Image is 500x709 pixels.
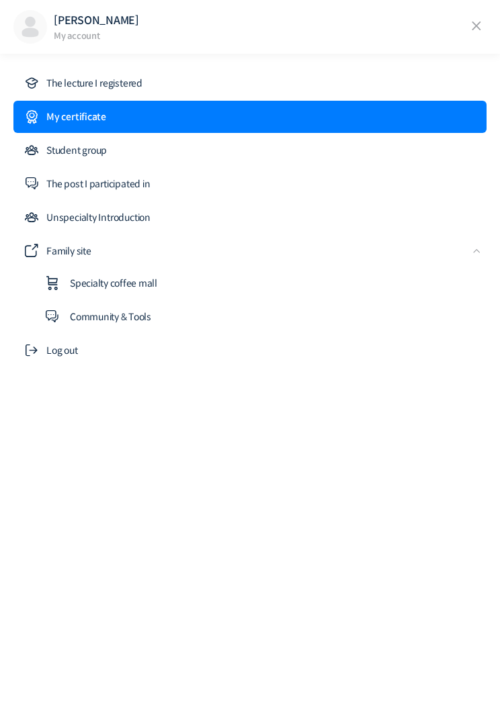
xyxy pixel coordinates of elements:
[13,101,487,133] a: My certificate
[173,426,258,459] a: Settings
[13,134,487,167] a: Student group
[89,426,173,459] a: Messages
[46,109,106,125] span: My certificate
[46,142,107,158] span: Student group
[13,201,487,234] a: Unspecialty Introduction
[34,446,58,457] span: Home
[70,275,157,291] span: Specialty coffee mall
[34,301,487,333] a: Community & Tools
[46,75,142,91] span: The lecture I registered
[13,67,487,99] a: The lecture I registered
[13,334,487,367] a: Log out
[70,309,151,325] span: Community & Tools
[54,30,100,42] a: My account
[4,426,89,459] a: Home
[13,168,487,200] a: The post I participated in
[46,176,151,192] span: The post I participated in
[112,446,151,457] span: Messages
[54,13,139,28] a: [PERSON_NAME]
[46,209,151,226] span: Unspecialty Introduction
[46,342,78,359] span: Log out
[199,446,232,457] span: Settings
[34,267,487,299] a: Specialty coffee mall
[46,243,91,259] span: Family site
[13,235,487,267] a: Family site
